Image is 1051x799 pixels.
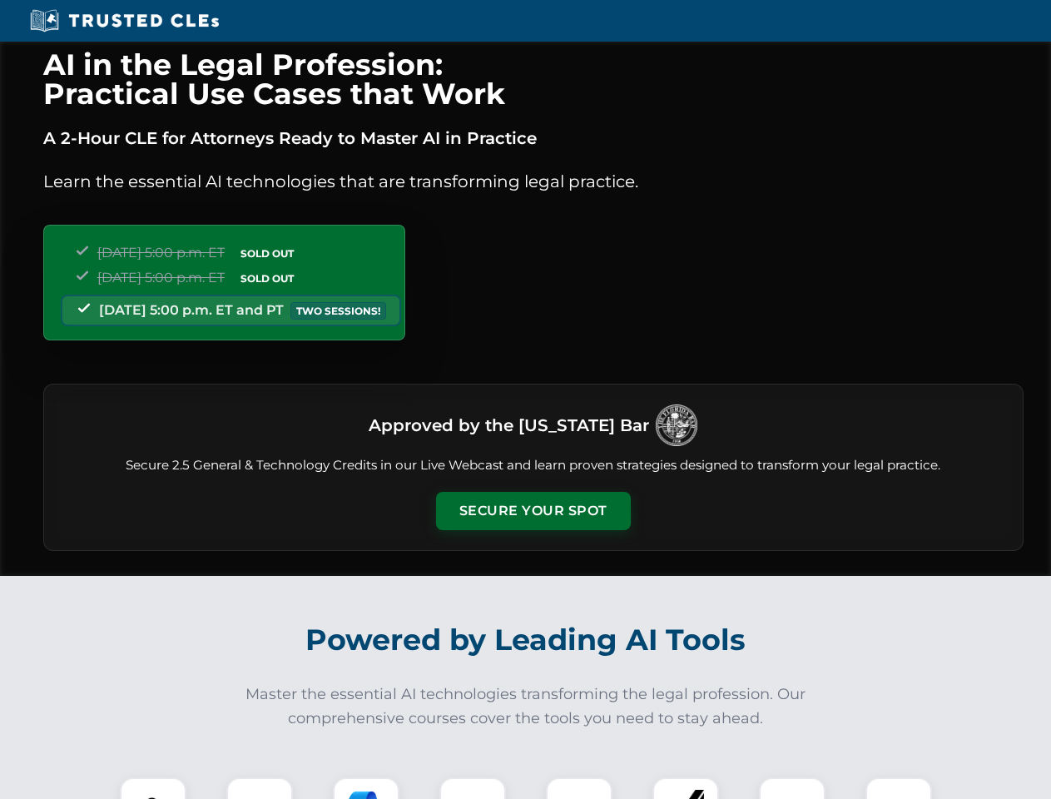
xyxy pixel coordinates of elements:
span: SOLD OUT [235,245,300,262]
img: Trusted CLEs [25,8,224,33]
p: A 2-Hour CLE for Attorneys Ready to Master AI in Practice [43,125,1024,151]
p: Master the essential AI technologies transforming the legal profession. Our comprehensive courses... [235,682,817,731]
h1: AI in the Legal Profession: Practical Use Cases that Work [43,50,1024,108]
button: Secure Your Spot [436,492,631,530]
h3: Approved by the [US_STATE] Bar [369,410,649,440]
p: Secure 2.5 General & Technology Credits in our Live Webcast and learn proven strategies designed ... [64,456,1003,475]
span: [DATE] 5:00 p.m. ET [97,270,225,285]
h2: Powered by Leading AI Tools [65,611,987,669]
img: Logo [656,404,697,446]
p: Learn the essential AI technologies that are transforming legal practice. [43,168,1024,195]
span: [DATE] 5:00 p.m. ET [97,245,225,261]
span: SOLD OUT [235,270,300,287]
